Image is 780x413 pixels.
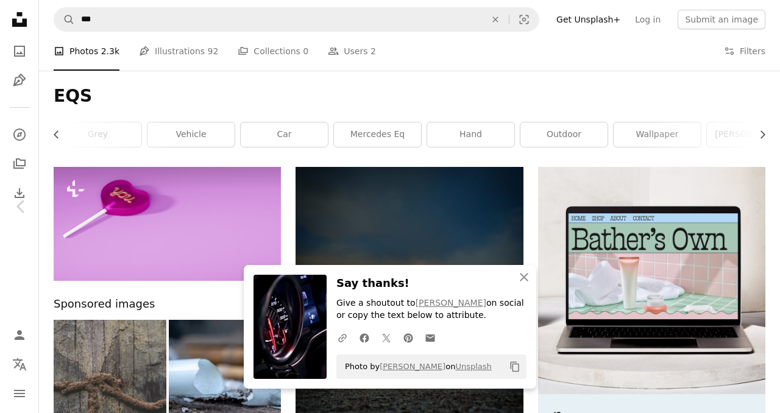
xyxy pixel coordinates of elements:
[303,44,308,58] span: 0
[54,295,155,313] span: Sponsored images
[7,352,32,376] button: Language
[678,10,765,29] button: Submit an image
[520,122,608,147] a: outdoor
[353,325,375,350] a: Share on Facebook
[751,122,765,147] button: scroll list to the right
[737,148,780,265] a: Next
[7,68,32,93] a: Illustrations
[147,122,235,147] a: vehicle
[455,362,491,371] a: Unsplash
[334,122,421,147] a: mercedes eq
[54,122,68,147] button: scroll list to the left
[7,39,32,63] a: Photos
[380,362,445,371] a: [PERSON_NAME]
[509,8,539,31] button: Visual search
[370,44,376,58] span: 2
[416,298,486,308] a: [PERSON_NAME]
[7,381,32,406] button: Menu
[7,122,32,147] a: Explore
[538,167,765,394] img: file-1707883121023-8e3502977149image
[238,32,308,71] a: Collections 0
[397,325,419,350] a: Share on Pinterest
[336,275,526,292] h3: Say thanks!
[724,32,765,71] button: Filters
[54,85,765,107] h1: EQS
[208,44,219,58] span: 92
[54,8,75,31] button: Search Unsplash
[339,357,492,376] span: Photo by on
[54,167,281,281] img: a pink lollipop with the word love on it
[54,7,539,32] form: Find visuals sitewide
[336,297,526,322] p: Give a shoutout to on social or copy the text below to attribute.
[7,323,32,347] a: Log in / Sign up
[54,122,141,147] a: grey
[54,218,281,229] a: a pink lollipop with the word love on it
[482,8,509,31] button: Clear
[375,325,397,350] a: Share on Twitter
[549,10,628,29] a: Get Unsplash+
[614,122,701,147] a: wallpaper
[328,32,376,71] a: Users 2
[419,325,441,350] a: Share over email
[427,122,514,147] a: hand
[505,356,525,377] button: Copy to clipboard
[628,10,668,29] a: Log in
[139,32,218,71] a: Illustrations 92
[241,122,328,147] a: car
